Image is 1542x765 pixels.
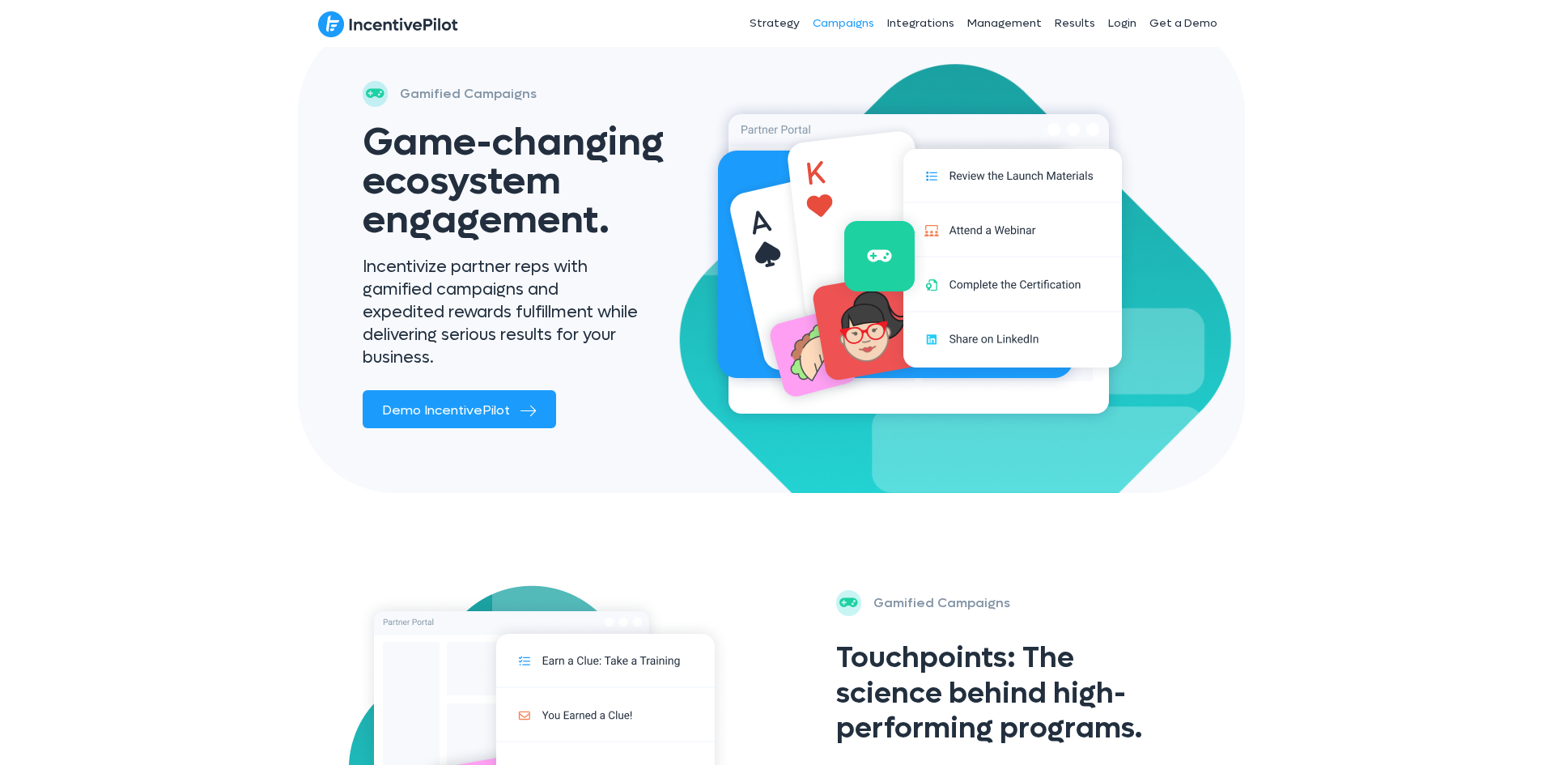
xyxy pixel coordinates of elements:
p: Incentivize partner reps with gamified campaigns and expedited rewards fulfillment while deliveri... [363,256,642,369]
a: Login [1102,3,1143,44]
nav: Header Menu [632,3,1225,44]
img: activations-hero (2) [688,81,1149,436]
a: Strategy [743,3,806,44]
img: IncentivePilot [318,11,458,38]
span: Game-changing ecosystem engagement. [363,117,664,245]
p: Gamified Campaigns [400,83,537,105]
a: Demo IncentivePilot [363,390,556,428]
a: Integrations [881,3,961,44]
span: Demo IncentivePilot [382,402,510,419]
a: Campaigns [806,3,881,44]
a: Management [961,3,1048,44]
span: Touchpoints: The science behind high-performing programs. [836,639,1142,746]
a: Get a Demo [1143,3,1224,44]
p: Gamified Campaigns [873,592,1010,614]
a: Results [1048,3,1102,44]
